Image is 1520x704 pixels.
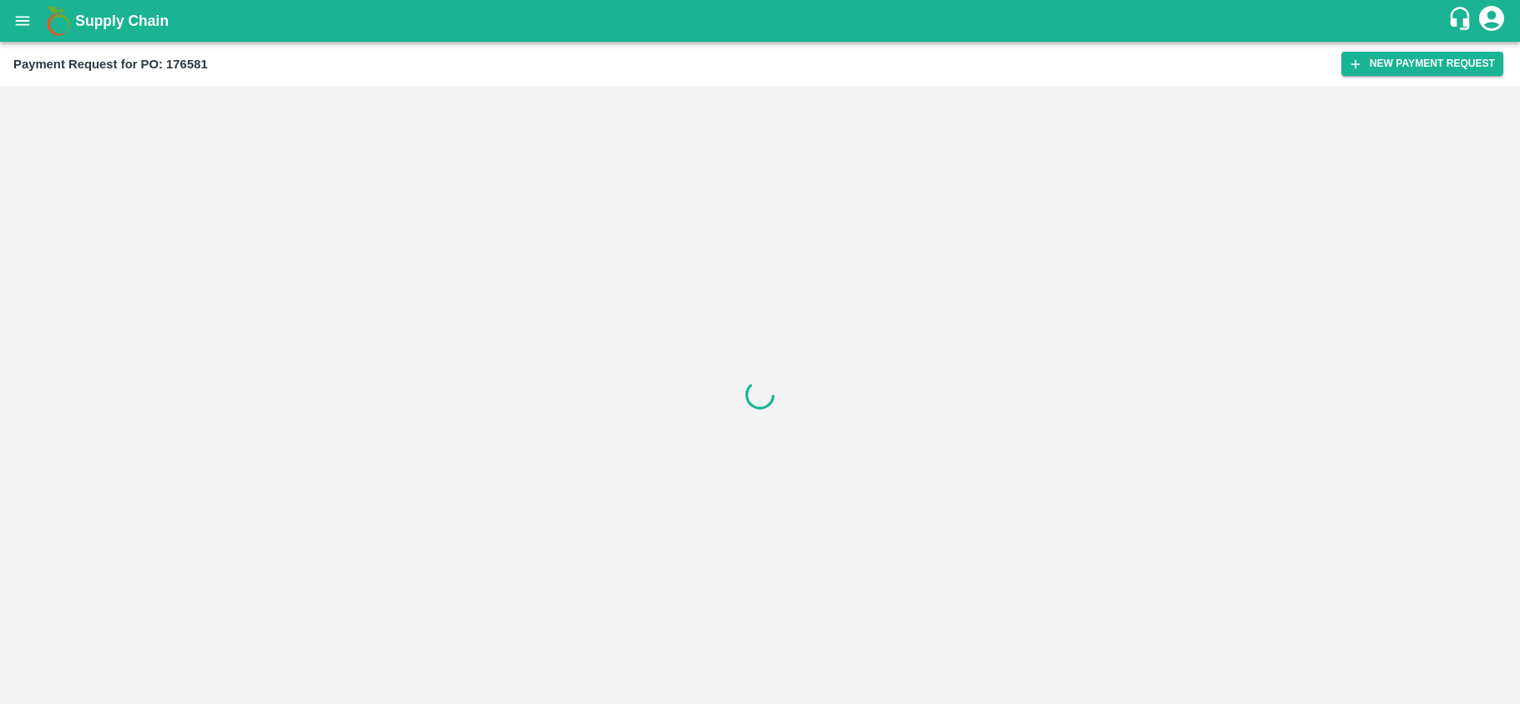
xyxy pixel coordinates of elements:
[1447,6,1477,36] div: customer-support
[13,58,208,71] b: Payment Request for PO: 176581
[3,2,42,40] button: open drawer
[75,9,1447,33] a: Supply Chain
[75,13,169,29] b: Supply Chain
[1341,52,1503,76] button: New Payment Request
[42,4,75,38] img: logo
[1477,3,1507,38] div: account of current user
